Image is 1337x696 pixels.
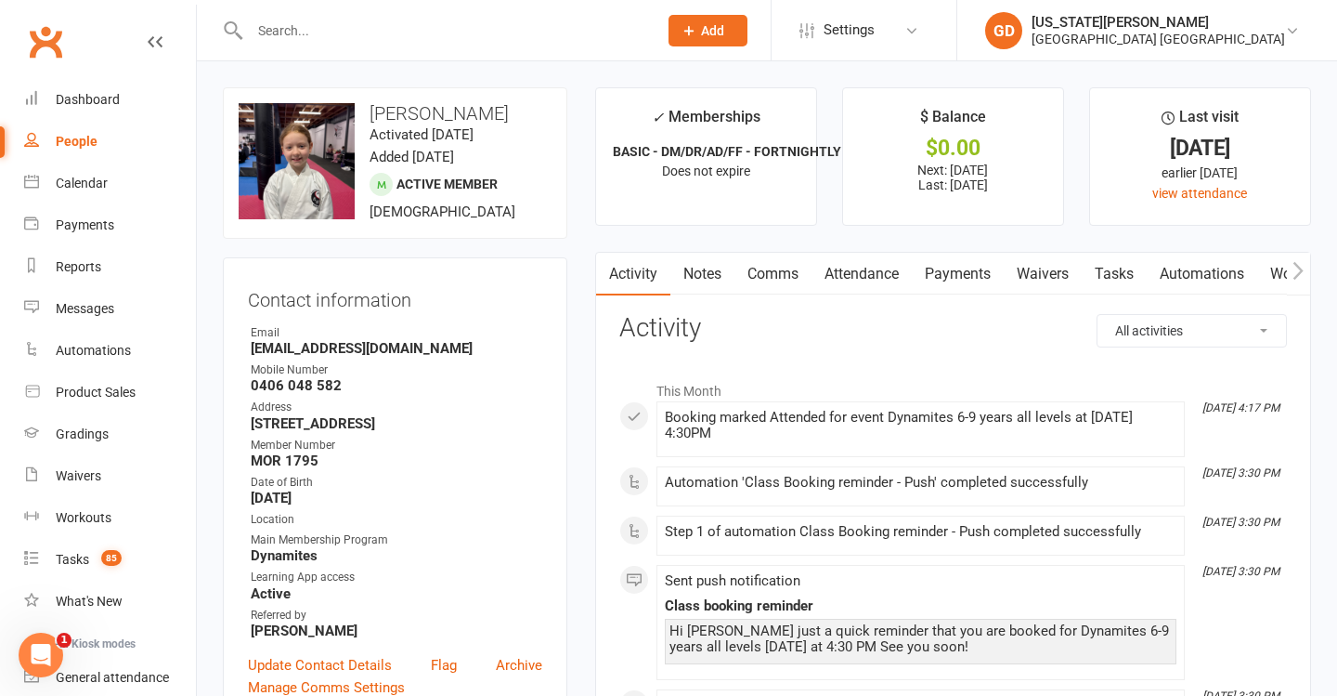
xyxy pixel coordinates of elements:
a: Gradings [24,414,196,455]
div: Waivers [56,468,101,483]
div: Member Number [251,437,542,454]
div: [DATE] [1107,138,1293,158]
strong: [DATE] [251,490,542,506]
a: People [24,121,196,163]
iframe: Intercom live chat [19,633,63,677]
span: Does not expire [662,164,750,178]
a: Waivers [1004,253,1082,295]
i: ✓ [652,109,664,126]
a: Update Contact Details [248,654,392,676]
div: Dashboard [56,92,120,107]
div: Memberships [652,105,760,139]
strong: Active [251,585,542,602]
div: Email [251,324,542,342]
i: [DATE] 3:30 PM [1202,516,1279,529]
a: Notes [670,253,734,295]
a: Flag [431,654,457,676]
time: Activated [DATE] [370,126,474,143]
a: Automations [1147,253,1257,295]
div: Hi [PERSON_NAME] just a quick reminder that you are booked for Dynamites 6-9 years all levels [DA... [669,624,1172,655]
strong: 0406 048 582 [251,377,542,394]
div: Location [251,511,542,529]
a: Dashboard [24,79,196,121]
div: Calendar [56,176,108,190]
div: Tasks [56,552,89,567]
a: Attendance [811,253,912,295]
li: This Month [619,372,1287,401]
a: Archive [496,654,542,676]
span: Settings [824,9,875,51]
span: 85 [101,550,122,566]
img: image1753078840.png [239,103,355,219]
time: Added [DATE] [370,149,454,165]
div: Gradings [56,427,109,441]
div: Workouts [56,510,111,525]
a: Calendar [24,163,196,204]
strong: MOR 1795 [251,453,542,469]
div: Date of Birth [251,474,542,492]
div: Product Sales [56,385,136,400]
h3: Contact information [248,282,542,310]
div: Class booking reminder [665,598,1176,614]
span: Sent push notification [665,572,800,589]
a: Product Sales [24,372,196,414]
div: [US_STATE][PERSON_NAME] [1032,14,1285,31]
h3: [PERSON_NAME] [239,103,552,124]
div: What's New [56,594,123,609]
button: Add [668,15,747,46]
div: Automations [56,343,131,358]
a: Waivers [24,455,196,497]
div: Messages [56,301,114,316]
i: [DATE] 3:30 PM [1202,466,1279,479]
input: Search... [244,18,644,44]
div: $ Balance [920,105,986,138]
div: Reports [56,259,101,274]
a: Workouts [24,497,196,539]
strong: Dynamites [251,547,542,564]
div: Step 1 of automation Class Booking reminder - Push completed successfully [665,524,1176,540]
div: Learning App access [251,569,542,586]
a: view attendance [1152,186,1247,201]
div: Automation 'Class Booking reminder - Push' completed successfully [665,475,1176,491]
div: General attendance [56,670,169,685]
a: Tasks 85 [24,539,196,581]
div: $0.00 [860,138,1046,158]
p: Next: [DATE] Last: [DATE] [860,163,1046,192]
a: Automations [24,330,196,372]
a: Payments [24,204,196,246]
div: [GEOGRAPHIC_DATA] [GEOGRAPHIC_DATA] [1032,31,1285,47]
a: Comms [734,253,811,295]
div: Last visit [1162,105,1239,138]
a: Reports [24,246,196,288]
div: GD [985,12,1022,49]
span: Active member [396,177,498,191]
strong: [EMAIL_ADDRESS][DOMAIN_NAME] [251,340,542,357]
a: Tasks [1082,253,1147,295]
span: 1 [57,633,71,648]
strong: [PERSON_NAME] [251,623,542,639]
div: Mobile Number [251,361,542,379]
strong: BASIC - DM/DR/AD/FF - FORTNIGHTLY [613,144,841,159]
a: Payments [912,253,1004,295]
i: [DATE] 3:30 PM [1202,565,1279,578]
div: Address [251,399,542,416]
div: Main Membership Program [251,532,542,549]
div: Booking marked Attended for event Dynamites 6-9 years all levels at [DATE] 4:30PM [665,410,1176,441]
div: Payments [56,217,114,232]
a: What's New [24,581,196,623]
span: [DEMOGRAPHIC_DATA] [370,204,515,220]
div: Referred by [251,607,542,624]
h3: Activity [619,314,1287,343]
i: [DATE] 4:17 PM [1202,401,1279,414]
div: People [56,134,97,149]
span: Add [701,23,724,38]
a: Activity [596,253,670,295]
div: earlier [DATE] [1107,163,1293,183]
a: Clubworx [22,19,69,65]
strong: [STREET_ADDRESS] [251,415,542,432]
a: Messages [24,288,196,330]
